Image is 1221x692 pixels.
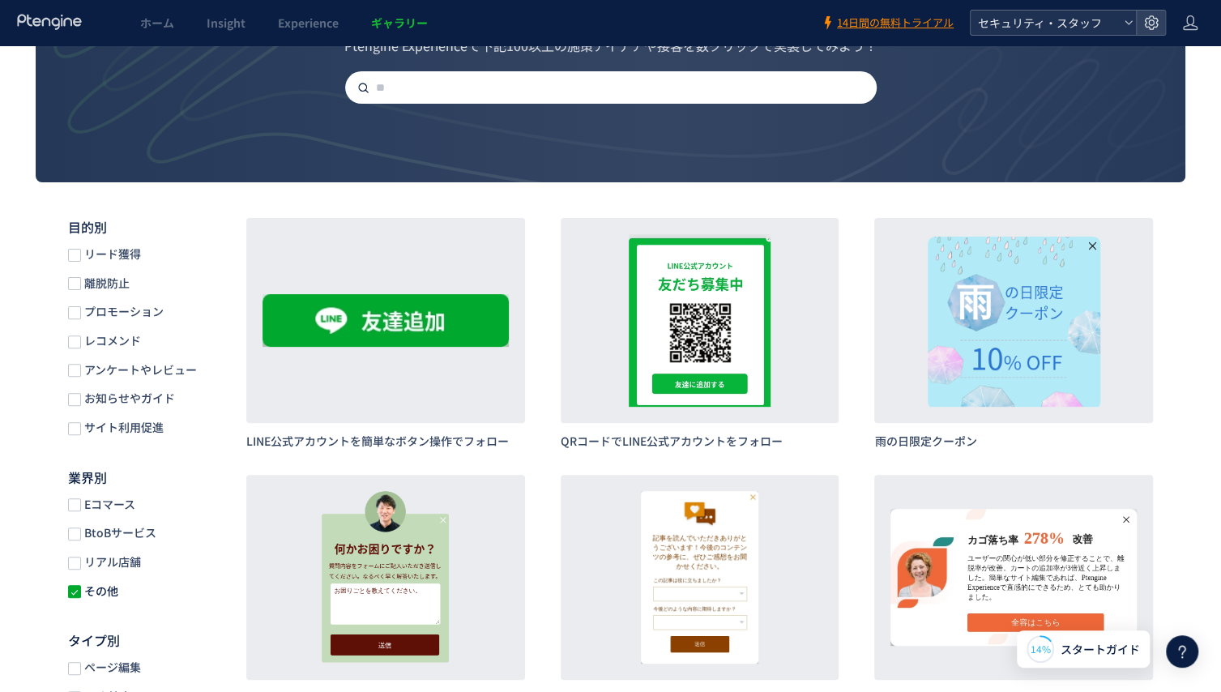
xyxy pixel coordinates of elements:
span: BtoBサービス [81,525,156,540]
span: ホーム [140,15,174,31]
span: Experience [278,15,339,31]
h3: 雨の日限定クーポン [874,433,1153,449]
span: アンケートやレビュー [81,362,197,378]
span: サイト利用促進 [81,420,164,435]
span: 離脱防止 [81,276,130,291]
span: プロモーション [81,304,164,319]
h5: タイプ別 [68,631,214,650]
h5: 目的別 [68,218,214,237]
span: セキュリティ・スタッフ [973,11,1117,35]
span: その他 [81,583,118,599]
span: ギャラリー [371,15,428,31]
div: Ptengine Experienceで下記100以上の施策アイデアや接客を数クリックで実装してみよう！ [64,36,1157,55]
span: 14日間の無料トライアル [837,15,954,31]
span: レコメンド [81,333,141,348]
span: リアル店舗 [81,554,141,570]
h5: 業界別 [68,468,214,487]
span: スタートガイド [1061,641,1140,658]
span: お知らせやガイド [81,391,175,406]
a: 14日間の無料トライアル [821,15,954,31]
span: Eコマース [81,497,135,512]
h3: QRコードでLINE公式アカウントをフォロー [561,433,839,449]
span: Insight [207,15,245,31]
h3: LINE公式アカウントを簡単なボタン操作でフォロー [246,433,525,449]
span: リード獲得 [81,246,141,262]
span: ページ編集 [81,660,141,675]
span: 14% [1031,642,1051,656]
